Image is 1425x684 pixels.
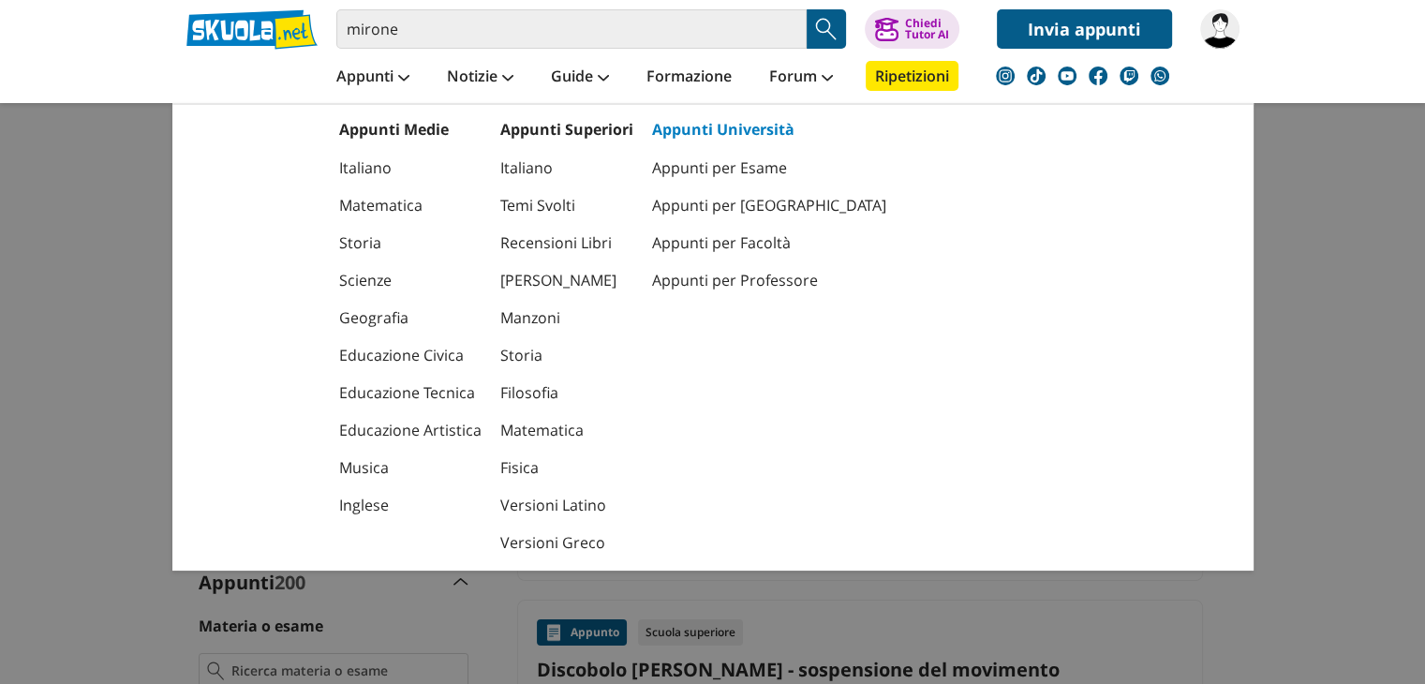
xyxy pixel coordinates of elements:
[652,224,886,261] a: Appunti per Facoltà
[500,336,633,374] a: Storia
[1089,67,1107,85] img: facebook
[339,149,482,186] a: Italiano
[866,61,958,91] a: Ripetizioni
[339,411,482,449] a: Educazione Artistica
[500,411,633,449] a: Matematica
[652,119,794,140] a: Appunti Università
[997,9,1172,49] a: Invia appunti
[339,449,482,486] a: Musica
[500,119,633,140] a: Appunti Superiori
[339,486,482,524] a: Inglese
[500,524,633,561] a: Versioni Greco
[339,261,482,299] a: Scienze
[500,149,633,186] a: Italiano
[500,261,633,299] a: [PERSON_NAME]
[1200,9,1239,49] img: emarangonsem01
[336,9,807,49] input: Cerca appunti, riassunti o versioni
[865,9,959,49] button: ChiediTutor AI
[339,336,482,374] a: Educazione Civica
[904,18,948,40] div: Chiedi Tutor AI
[642,61,736,95] a: Formazione
[1027,67,1046,85] img: tiktok
[500,486,633,524] a: Versioni Latino
[807,9,846,49] button: Search Button
[500,224,633,261] a: Recensioni Libri
[339,119,449,140] a: Appunti Medie
[339,224,482,261] a: Storia
[652,261,886,299] a: Appunti per Professore
[500,374,633,411] a: Filosofia
[812,15,840,43] img: Cerca appunti, riassunti o versioni
[332,61,414,95] a: Appunti
[996,67,1015,85] img: instagram
[546,61,614,95] a: Guide
[1058,67,1076,85] img: youtube
[652,149,886,186] a: Appunti per Esame
[764,61,838,95] a: Forum
[500,299,633,336] a: Manzoni
[339,374,482,411] a: Educazione Tecnica
[652,186,886,224] a: Appunti per [GEOGRAPHIC_DATA]
[339,186,482,224] a: Matematica
[1150,67,1169,85] img: WhatsApp
[1120,67,1138,85] img: twitch
[500,449,633,486] a: Fisica
[339,299,482,336] a: Geografia
[500,186,633,224] a: Temi Svolti
[442,61,518,95] a: Notizie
